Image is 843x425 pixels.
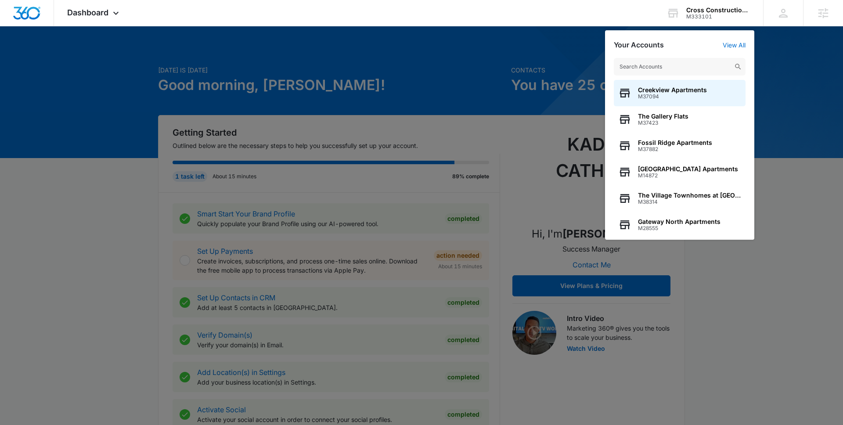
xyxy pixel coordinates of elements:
[614,212,746,238] button: Gateway North ApartmentsM28555
[638,146,712,152] span: M37882
[614,80,746,106] button: Creekview ApartmentsM37094
[638,139,712,146] span: Fossil Ridge Apartments
[614,133,746,159] button: Fossil Ridge ApartmentsM37882
[638,94,707,100] span: M37094
[686,7,750,14] div: account name
[638,218,721,225] span: Gateway North Apartments
[638,120,688,126] span: M37423
[614,185,746,212] button: The Village Townhomes at [GEOGRAPHIC_DATA]M38314
[638,192,741,199] span: The Village Townhomes at [GEOGRAPHIC_DATA]
[614,58,746,76] input: Search Accounts
[638,225,721,231] span: M28555
[638,173,738,179] span: M14872
[686,14,750,20] div: account id
[67,8,108,17] span: Dashboard
[638,166,738,173] span: [GEOGRAPHIC_DATA] Apartments
[723,41,746,49] a: View All
[614,106,746,133] button: The Gallery FlatsM37423
[614,159,746,185] button: [GEOGRAPHIC_DATA] ApartmentsM14872
[638,86,707,94] span: Creekview Apartments
[638,113,688,120] span: The Gallery Flats
[614,41,664,49] h2: Your Accounts
[638,199,741,205] span: M38314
